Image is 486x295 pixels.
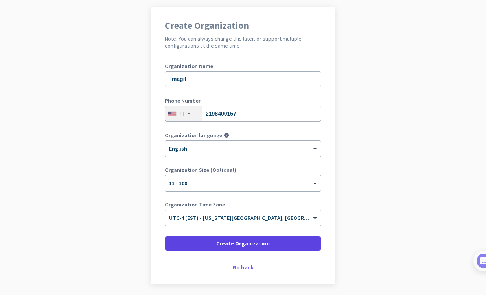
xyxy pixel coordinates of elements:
[165,167,321,173] label: Organization Size (Optional)
[165,63,321,69] label: Organization Name
[165,106,321,122] input: 201-555-0123
[165,202,321,207] label: Organization Time Zone
[216,240,270,247] span: Create Organization
[165,236,321,251] button: Create Organization
[165,133,222,138] label: Organization language
[165,21,321,30] h1: Create Organization
[224,133,229,138] i: help
[165,71,321,87] input: What is the name of your organization?
[165,35,321,49] h2: Note: You can always change this later, or support multiple configurations at the same time
[165,98,321,103] label: Phone Number
[165,265,321,270] div: Go back
[179,110,185,118] div: +1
